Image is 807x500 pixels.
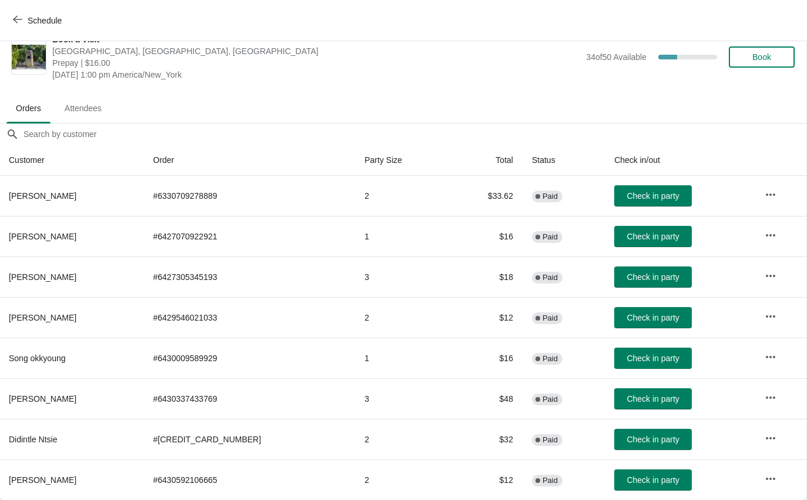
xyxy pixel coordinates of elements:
[355,176,449,216] td: 2
[449,297,523,338] td: $12
[144,419,356,459] td: # [CREDIT_CARD_NUMBER]
[449,419,523,459] td: $32
[9,394,76,404] span: [PERSON_NAME]
[355,338,449,378] td: 1
[614,266,692,288] button: Check in party
[355,216,449,256] td: 1
[144,459,356,500] td: # 6430592106665
[729,46,795,68] button: Book
[614,388,692,409] button: Check in party
[614,348,692,369] button: Check in party
[144,378,356,419] td: # 6430337433769
[9,435,57,444] span: Didintle Ntsie
[9,272,76,282] span: [PERSON_NAME]
[144,216,356,256] td: # 6427070922921
[523,145,605,176] th: Status
[543,476,558,485] span: Paid
[355,256,449,297] td: 3
[9,354,66,363] span: Song okkyoung
[144,338,356,378] td: # 6430009589929
[144,297,356,338] td: # 6429546021033
[627,354,679,363] span: Check in party
[12,45,46,69] img: Book a Visit
[627,232,679,241] span: Check in party
[543,273,558,282] span: Paid
[144,176,356,216] td: # 6330709278889
[614,307,692,328] button: Check in party
[752,52,771,62] span: Book
[9,313,76,322] span: [PERSON_NAME]
[355,297,449,338] td: 2
[543,232,558,242] span: Paid
[449,216,523,256] td: $16
[449,145,523,176] th: Total
[449,378,523,419] td: $48
[28,16,62,25] span: Schedule
[627,313,679,322] span: Check in party
[9,191,76,201] span: [PERSON_NAME]
[23,124,806,145] input: Search by customer
[614,226,692,247] button: Check in party
[543,354,558,364] span: Paid
[627,272,679,282] span: Check in party
[543,435,558,445] span: Paid
[614,469,692,491] button: Check in party
[543,395,558,404] span: Paid
[627,191,679,201] span: Check in party
[9,232,76,241] span: [PERSON_NAME]
[614,185,692,206] button: Check in party
[144,256,356,297] td: # 6427305345193
[627,435,679,444] span: Check in party
[627,475,679,485] span: Check in party
[614,429,692,450] button: Check in party
[449,256,523,297] td: $18
[627,394,679,404] span: Check in party
[9,475,76,485] span: [PERSON_NAME]
[543,192,558,201] span: Paid
[52,57,580,69] span: Prepay | $16.00
[355,378,449,419] td: 3
[586,52,647,62] span: 34 of 50 Available
[449,459,523,500] td: $12
[355,459,449,500] td: 2
[449,338,523,378] td: $16
[144,145,356,176] th: Order
[355,145,449,176] th: Party Size
[355,419,449,459] td: 2
[52,45,580,57] span: [GEOGRAPHIC_DATA], [GEOGRAPHIC_DATA], [GEOGRAPHIC_DATA]
[6,98,51,119] span: Orders
[52,69,580,81] span: [DATE] 1:00 pm America/New_York
[449,176,523,216] td: $33.62
[543,314,558,323] span: Paid
[55,98,111,119] span: Attendees
[605,145,755,176] th: Check in/out
[6,10,71,31] button: Schedule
